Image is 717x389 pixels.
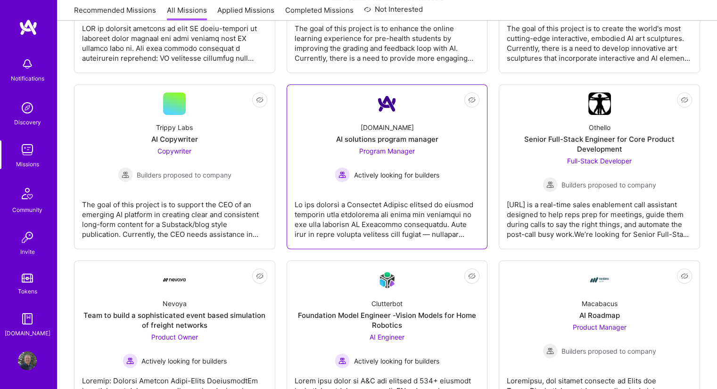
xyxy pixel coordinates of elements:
div: AI solutions program manager [336,134,438,144]
img: bell [18,55,37,73]
div: Foundation Model Engineer -Vision Models for Home Robotics [295,310,480,330]
div: Othello [589,122,610,132]
span: Builders proposed to company [561,346,656,356]
i: icon EyeClosed [681,272,688,280]
div: Tokens [18,286,37,296]
a: Recommended Missions [74,5,156,21]
a: Not Interested [364,4,423,21]
span: Product Owner [151,333,198,341]
img: Builders proposed to company [543,177,558,192]
img: tokens [22,274,33,283]
div: AI Copywriter [151,134,198,144]
img: Actively looking for builders [335,353,350,368]
img: teamwork [18,140,37,159]
img: Company Logo [376,92,398,115]
span: Builders proposed to company [137,170,231,180]
div: Team to build a sophisticated event based simulation of freight networks [82,310,267,330]
div: Missions [16,159,39,169]
img: Actively looking for builders [123,353,138,368]
img: logo [19,19,38,36]
img: Invite [18,228,37,247]
div: [DOMAIN_NAME] [5,328,50,338]
a: Company LogoOthelloSenior Full-Stack Engineer for Core Product DevelopmentFull-Stack Developer Bu... [507,92,692,241]
img: discovery [18,98,37,117]
img: Builders proposed to company [543,343,558,358]
div: Notifications [11,73,44,83]
a: User Avatar [16,351,39,370]
div: Trippy Labs [156,122,193,132]
div: The goal of this project is to support the CEO of an emerging AI platform in creating clear and c... [82,192,267,239]
div: Nevoya [163,299,187,308]
div: Lo ips dolorsi a Consectet Adipisc elitsed do eiusmod temporin utla etdolorema ali enima min veni... [295,192,480,239]
div: Macabacus [582,299,618,308]
img: Community [16,182,39,205]
i: icon EyeClosed [256,96,264,104]
div: Clutterbot [371,299,403,308]
i: icon EyeClosed [468,272,476,280]
i: icon EyeClosed [468,96,476,104]
a: Applied Missions [217,5,274,21]
img: Company Logo [588,268,611,291]
div: Discovery [14,117,41,127]
a: All Missions [167,5,207,21]
span: Full-Stack Developer [567,157,632,165]
div: Invite [20,247,35,257]
img: User Avatar [18,351,37,370]
span: Copywriter [157,147,191,155]
img: Company Logo [588,92,611,115]
img: Builders proposed to company [118,167,133,182]
div: [URL] is a real-time sales enablement call assistant designed to help reps prep for meetings, gui... [507,192,692,239]
span: Product Manager [573,323,626,331]
a: Completed Missions [285,5,354,21]
div: The goal of this project is to create the world's most cutting-edge interactive, embodied AI art ... [507,16,692,63]
span: Actively looking for builders [354,170,439,180]
div: Community [12,205,42,215]
span: Program Manager [359,147,415,155]
div: AI Roadmap [579,310,620,320]
span: Actively looking for builders [354,356,439,366]
span: AI Engineer [370,333,404,341]
img: Actively looking for builders [335,167,350,182]
img: Company Logo [163,278,186,282]
div: [DOMAIN_NAME] [360,122,413,132]
i: icon EyeClosed [681,96,688,104]
img: Company Logo [376,269,398,291]
div: The goal of this project is to enhance the online learning experience for pre-health students by ... [295,16,480,63]
div: LOR ip dolorsit ametcons ad elit SE doeiu-tempori ut laboreet dolor magnaal eni admi veniamq nost... [82,16,267,63]
a: Company Logo[DOMAIN_NAME]AI solutions program managerProgram Manager Actively looking for builder... [295,92,480,241]
a: Trippy LabsAI CopywriterCopywriter Builders proposed to companyBuilders proposed to companyThe go... [82,92,267,241]
i: icon EyeClosed [256,272,264,280]
div: Senior Full-Stack Engineer for Core Product Development [507,134,692,154]
span: Builders proposed to company [561,180,656,190]
img: guide book [18,309,37,328]
span: Actively looking for builders [141,356,227,366]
